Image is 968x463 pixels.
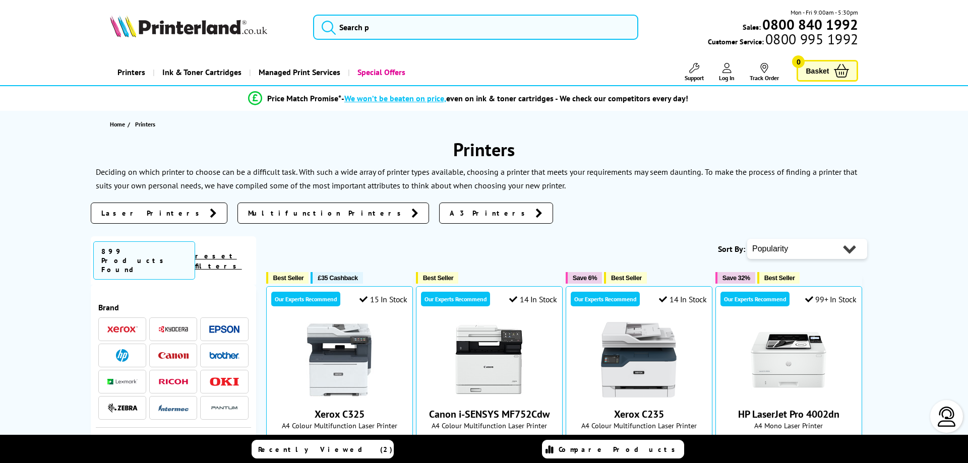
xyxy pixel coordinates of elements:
[791,8,858,17] span: Mon - Fri 9:00am - 5:30pm
[451,322,527,398] img: Canon i-SENSYS MF752Cdw
[509,294,557,304] div: 14 In Stock
[685,74,704,82] span: Support
[96,167,857,190] p: To make the process of finding a printer that suits your own personal needs, we have compiled som...
[107,379,138,385] img: Lexmark
[708,34,858,46] span: Customer Service:
[110,59,153,85] a: Printers
[209,352,239,359] img: Brother
[135,120,155,128] span: Printers
[301,322,377,398] img: Xerox C325
[718,244,745,254] span: Sort By:
[659,294,706,304] div: 14 In Stock
[158,349,189,362] a: Canon
[209,375,239,388] a: OKI
[158,405,189,412] img: Intermec
[805,294,857,304] div: 99+ In Stock
[348,59,413,85] a: Special Offers
[719,74,735,82] span: Log In
[719,63,735,82] a: Log In
[107,403,138,413] img: Zebra
[252,440,394,458] a: Recently Viewed (2)
[359,294,407,304] div: 15 In Stock
[751,389,826,400] a: HP LaserJet Pro 4002dn
[542,440,684,458] a: Compare Products
[158,325,189,333] img: Kyocera
[107,402,138,414] a: Zebra
[266,272,309,284] button: Best Seller
[91,203,227,224] a: Laser Printers
[107,349,138,362] a: HP
[451,389,527,400] a: Canon i-SENSYS MF752Cdw
[249,59,348,85] a: Managed Print Services
[797,60,858,82] a: Basket 0
[313,15,638,40] input: Search p
[421,292,490,306] div: Our Experts Recommend
[751,322,826,398] img: HP LaserJet Pro 4002dn
[571,292,640,306] div: Our Experts Recommend
[573,274,597,282] span: Save 6%
[792,55,805,68] span: 0
[107,323,138,336] a: Xerox
[209,377,239,386] img: OKI
[757,272,800,284] button: Best Seller
[421,421,557,430] span: A4 Colour Multifunction Laser Printer
[614,408,664,421] a: Xerox C235
[764,274,795,282] span: Best Seller
[341,93,688,103] div: - even on ink & toner cartridges - We check our competitors every day!
[571,421,707,430] span: A4 Colour Multifunction Laser Printer
[750,63,779,82] a: Track Order
[764,34,858,44] span: 0800 995 1992
[566,272,602,284] button: Save 6%
[110,15,300,39] a: Printerland Logo
[272,421,407,430] span: A4 Colour Multifunction Laser Printer
[937,407,957,427] img: user-headset-light.svg
[158,352,189,359] img: Canon
[423,274,454,282] span: Best Seller
[107,326,138,333] img: Xerox
[162,59,241,85] span: Ink & Toner Cartridges
[209,402,239,414] img: Pantum
[311,272,362,284] button: £35 Cashback
[110,119,128,129] a: Home
[237,203,429,224] a: Multifunction Printers
[158,402,189,414] a: Intermec
[429,408,550,421] a: Canon i-SENSYS MF752Cdw
[267,93,341,103] span: Price Match Promise*
[439,203,553,224] a: A3 Printers
[344,93,446,103] span: We won’t be beaten on price,
[209,325,239,333] img: Epson
[722,274,750,282] span: Save 32%
[806,64,829,78] span: Basket
[601,322,677,398] img: Xerox C235
[601,389,677,400] a: Xerox C235
[315,408,365,421] a: Xerox C325
[195,251,242,271] a: reset filters
[158,323,189,336] a: Kyocera
[604,272,647,284] button: Best Seller
[96,167,703,177] p: Deciding on which printer to choose can be a difficult task. With such a wide array of printer ty...
[301,389,377,400] a: Xerox C325
[611,274,642,282] span: Best Seller
[318,274,357,282] span: £35 Cashback
[110,15,267,37] img: Printerland Logo
[715,272,755,284] button: Save 32%
[416,272,459,284] button: Best Seller
[738,408,839,421] a: HP LaserJet Pro 4002dn
[721,421,857,430] span: A4 Mono Laser Printer
[685,63,704,82] a: Support
[107,375,138,388] a: Lexmark
[153,59,249,85] a: Ink & Toner Cartridges
[271,292,340,306] div: Our Experts Recommend
[761,20,858,29] a: 0800 840 1992
[93,241,195,280] span: 899 Products Found
[158,375,189,388] a: Ricoh
[101,208,205,218] span: Laser Printers
[762,15,858,34] b: 0800 840 1992
[743,22,761,32] span: Sales:
[86,90,851,107] li: modal_Promise
[273,274,304,282] span: Best Seller
[98,302,249,312] span: Brand
[258,445,393,454] span: Recently Viewed (2)
[91,138,877,161] h1: Printers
